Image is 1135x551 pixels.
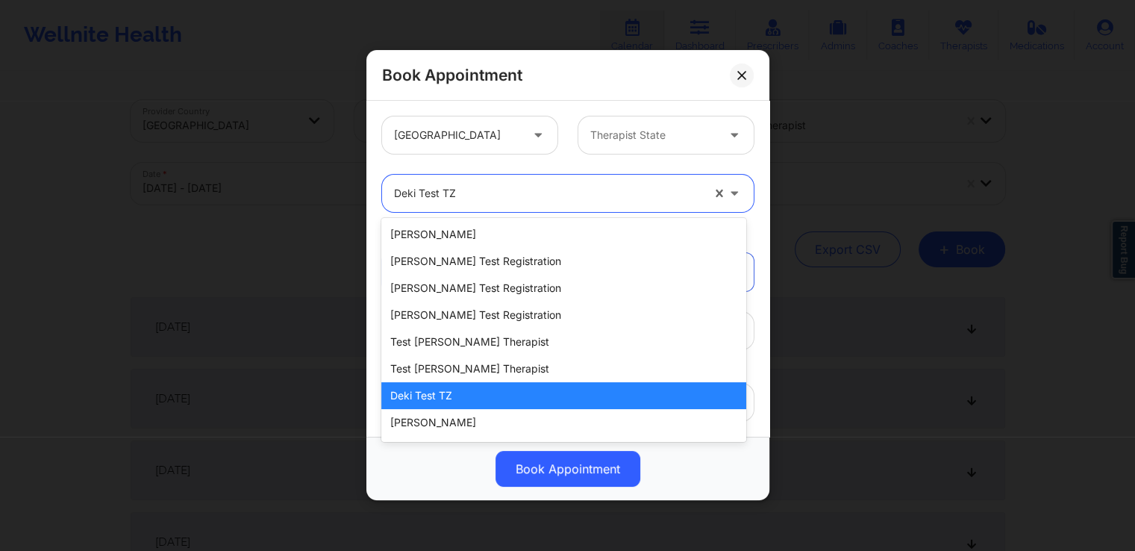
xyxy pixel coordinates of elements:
div: [PERSON_NAME] Test Registration [381,275,745,302]
div: [PERSON_NAME] [381,221,745,248]
button: Book Appointment [495,452,640,488]
div: [PERSON_NAME] [381,436,745,463]
div: Appointment information: [372,228,764,243]
div: [GEOGRAPHIC_DATA] [394,116,520,154]
div: Deki Test TZ [394,175,701,212]
div: Deki Test TZ [381,382,745,409]
div: test [PERSON_NAME] therapist [381,329,745,355]
a: Recurring [578,253,754,291]
p: Provider calendar ID is missing [382,363,754,377]
div: [PERSON_NAME] [381,409,745,436]
div: [PERSON_NAME] Test Registration [381,248,745,275]
div: test [PERSON_NAME] therapist [381,355,745,382]
div: [PERSON_NAME] Test Registration [381,302,745,329]
h2: Book Appointment [382,65,522,85]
